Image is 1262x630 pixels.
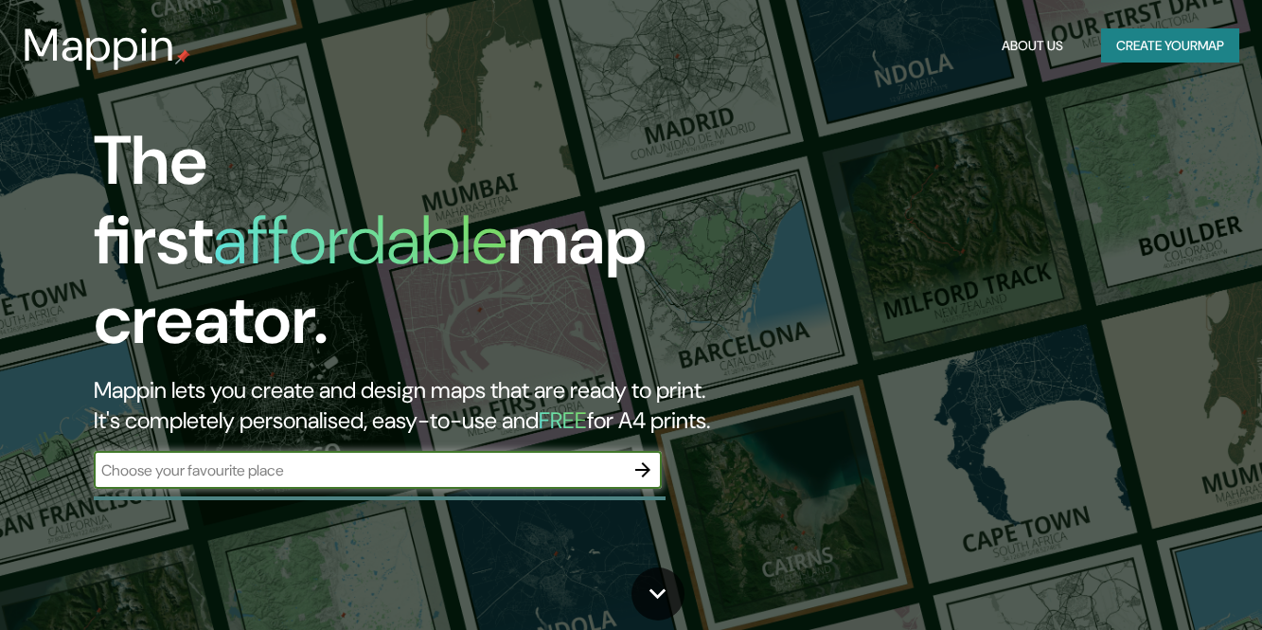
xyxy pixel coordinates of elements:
h1: affordable [213,196,507,284]
img: mappin-pin [175,49,190,64]
button: About Us [994,28,1071,63]
input: Choose your favourite place [94,459,624,481]
h2: Mappin lets you create and design maps that are ready to print. It's completely personalised, eas... [94,375,725,436]
h5: FREE [539,405,587,435]
h1: The first map creator. [94,121,725,375]
button: Create yourmap [1101,28,1239,63]
h3: Mappin [23,19,175,72]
